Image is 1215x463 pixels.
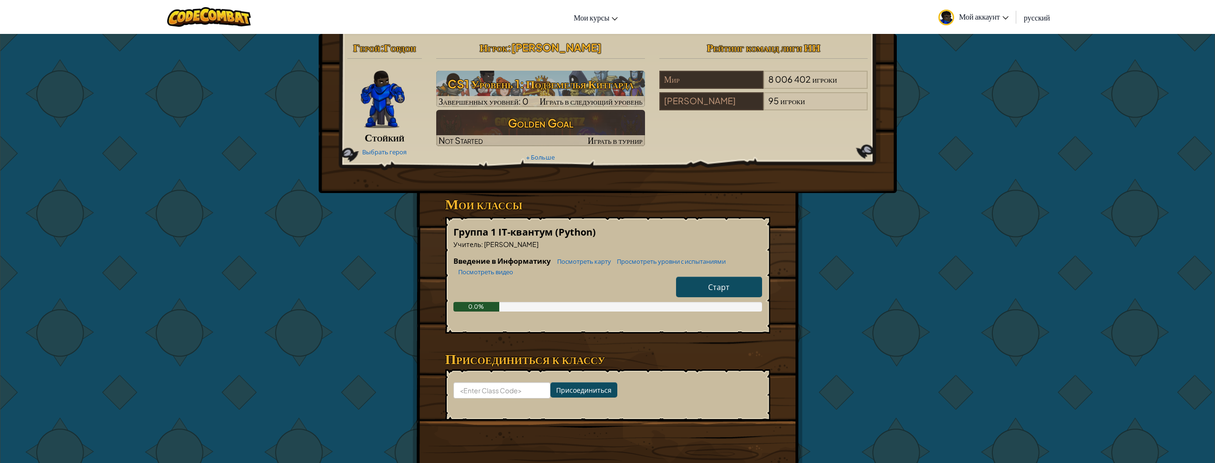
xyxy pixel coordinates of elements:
img: Gordon-selection-pose.png [361,71,405,128]
a: [PERSON_NAME]95игроки [659,101,868,112]
a: русский [1019,4,1055,30]
span: игроки [780,95,805,106]
img: Golden Goal [436,110,645,146]
input: <Enter Class Code> [453,382,550,398]
img: CS1 Уровень 1: Подземелья Китгарда [436,71,645,107]
span: игроки [812,74,837,85]
span: Старт [708,282,730,292]
span: [PERSON_NAME] [511,41,602,54]
span: Рейтинг команд лиги ИИ [707,41,820,54]
span: Мои курсы [574,12,610,22]
span: Not Started [439,135,483,146]
h3: Присоединиться к классу [445,348,770,369]
span: : [481,240,483,248]
span: Группа 1 IT-квантум [453,226,555,238]
a: Играть в следующий уровень [436,71,645,107]
a: Golden GoalNot StartedИграть в турнир [436,110,645,146]
img: avatar [938,10,954,25]
img: CodeCombat logo [167,7,251,27]
a: Выбрать героя [362,148,407,156]
input: Присоединиться [550,382,617,398]
a: Посмотреть видео [453,268,513,276]
span: Герой [353,41,380,54]
h3: Golden Goal [436,112,645,134]
a: Мир8 006 402игроки [659,80,868,91]
span: Учитель [453,240,481,248]
a: + Больше [526,153,555,161]
span: (Python) [555,226,596,238]
span: [PERSON_NAME] [483,240,538,248]
span: : [507,41,511,54]
h3: Мои классы [445,193,770,215]
span: Завершенных уровней: 0 [439,96,528,107]
span: Введение в Информатику [453,256,552,265]
a: Посмотреть карту [552,258,611,265]
span: Гордон [384,41,416,54]
span: русский [1024,12,1050,22]
span: 8 006 402 [768,74,811,85]
a: Просмотреть уровни с испытаниями [612,258,726,265]
span: Мой аккаунт [959,11,1009,22]
a: Мои курсы [569,4,623,30]
span: 95 [768,95,779,106]
h3: CS1 Уровень 1: Подземелья Китгарда [436,73,645,95]
div: Мир [659,71,763,89]
span: Игрок [480,41,507,54]
span: Играть в следующий уровень [539,96,642,107]
span: Стойкий [365,130,404,144]
div: 0.0% [453,302,500,312]
span: : [380,41,384,54]
a: Мой аккаунт [934,2,1013,32]
div: [PERSON_NAME] [659,92,763,110]
span: Играть в турнир [588,135,643,146]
